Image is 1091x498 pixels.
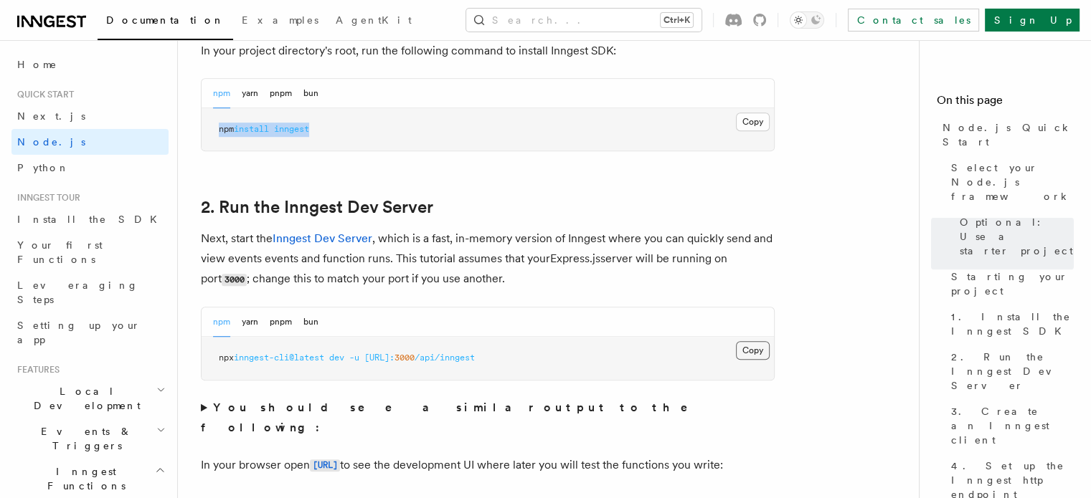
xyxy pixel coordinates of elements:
code: 3000 [222,274,247,286]
a: Setting up your app [11,312,169,353]
button: bun [303,79,318,108]
strong: You should see a similar output to the following: [201,401,708,434]
a: Select your Node.js framework [945,155,1074,209]
span: -u [349,353,359,363]
a: Contact sales [848,9,979,32]
span: 3. Create an Inngest client [951,404,1074,447]
span: Install the SDK [17,214,166,225]
a: Optional: Use a starter project [954,209,1074,264]
span: Inngest Functions [11,464,155,493]
a: Python [11,155,169,181]
img: tab_keywords_by_traffic_grey.svg [143,83,154,95]
span: Home [17,57,57,72]
div: Domain Overview [55,85,128,94]
span: Events & Triggers [11,424,156,453]
span: Python [17,162,70,173]
kbd: Ctrl+K [661,13,693,27]
span: Quick start [11,89,74,100]
img: website_grey.svg [23,37,34,49]
span: Select your Node.js framework [951,161,1074,203]
img: logo_orange.svg [23,23,34,34]
summary: You should see a similar output to the following: [201,398,775,438]
span: inngest [274,124,309,134]
span: dev [329,353,344,363]
h4: On this page [937,92,1074,115]
code: [URL] [310,459,340,471]
button: yarn [242,307,258,337]
a: Starting your project [945,264,1074,304]
span: [URL]: [364,353,395,363]
button: Copy [736,112,770,131]
p: Next, start the , which is a fast, in-memory version of Inngest where you can quickly send and vi... [201,229,775,289]
img: tab_domain_overview_orange.svg [39,83,50,95]
span: 2. Run the Inngest Dev Server [951,350,1074,393]
div: Keywords by Traffic [159,85,242,94]
button: Local Development [11,378,169,418]
span: Starting your project [951,269,1074,298]
span: Node.js Quick Start [943,120,1074,149]
p: In your project directory's root, run the following command to install Inngest SDK: [201,41,775,61]
span: AgentKit [336,14,412,26]
span: Documentation [106,14,225,26]
button: bun [303,307,318,337]
p: In your browser open to see the development UI where later you will test the functions you write: [201,455,775,476]
span: Examples [242,14,318,26]
a: Next.js [11,103,169,129]
a: Node.js [11,129,169,155]
a: Sign Up [985,9,1080,32]
button: Events & Triggers [11,418,169,459]
button: npm [213,79,230,108]
span: /api/inngest [415,353,475,363]
a: Leveraging Steps [11,272,169,312]
a: Home [11,52,169,77]
span: Features [11,364,60,375]
span: Next.js [17,110,85,122]
button: Search...Ctrl+K [466,9,702,32]
span: npm [219,124,234,134]
button: npm [213,307,230,337]
button: pnpm [270,79,292,108]
div: v 4.0.25 [40,23,70,34]
span: Inngest tour [11,192,80,203]
a: Examples [233,4,327,39]
a: 2. Run the Inngest Dev Server [201,197,433,217]
span: 3000 [395,353,415,363]
a: Documentation [98,4,233,40]
button: Toggle dark mode [790,11,824,29]
span: Optional: Use a starter project [960,215,1074,258]
span: Node.js [17,136,85,148]
a: 3. Create an Inngest client [945,398,1074,453]
span: Setting up your app [17,320,141,345]
button: yarn [242,79,258,108]
a: Inngest Dev Server [273,231,372,245]
span: Leveraging Steps [17,279,138,305]
span: Your first Functions [17,239,103,265]
a: 2. Run the Inngest Dev Server [945,344,1074,398]
a: Node.js Quick Start [937,115,1074,155]
a: 1. Install the Inngest SDK [945,304,1074,344]
button: Copy [736,341,770,360]
a: AgentKit [327,4,420,39]
span: npx [219,353,234,363]
a: Your first Functions [11,232,169,272]
a: Install the SDK [11,206,169,232]
span: 1. Install the Inngest SDK [951,310,1074,338]
a: [URL] [310,458,340,471]
span: Local Development [11,384,156,413]
span: install [234,124,269,134]
button: pnpm [270,307,292,337]
span: inngest-cli@latest [234,353,324,363]
div: Domain: [DOMAIN_NAME] [37,37,158,49]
